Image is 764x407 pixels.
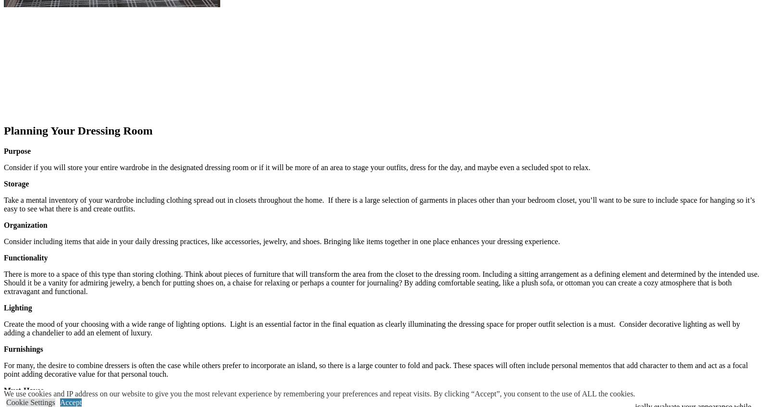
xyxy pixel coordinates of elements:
p: There is more to a space of this type than storing clothing. Think about pieces of furniture that... [4,270,760,296]
strong: Organization [4,221,48,229]
strong: Lighting [4,304,32,312]
strong: Must-Haves [4,386,44,395]
strong: Storage [4,180,29,188]
strong: Purpose [4,147,31,155]
p: For many, the desire to combine dressers is often the case while others prefer to incorporate an ... [4,361,760,379]
p: Consider including items that aide in your daily dressing practices, like accessories, jewelry, a... [4,237,760,246]
a: Accept [60,398,82,407]
h2: Planning Your Dressing Room [4,124,760,137]
strong: Furnishings [4,345,43,353]
a: Cookie Settings [6,398,55,407]
p: Create the mood of your choosing with a wide range of lighting options. Light is an essential fac... [4,320,760,337]
strong: Functionality [4,254,48,262]
p: Take a mental inventory of your wardrobe including clothing spread out in closets throughout the ... [4,196,760,213]
p: Consider if you will store your entire wardrobe in the designated dressing room or if it will be ... [4,163,760,172]
div: We use cookies and IP address on our website to give you the most relevant experience by remember... [4,390,635,398]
